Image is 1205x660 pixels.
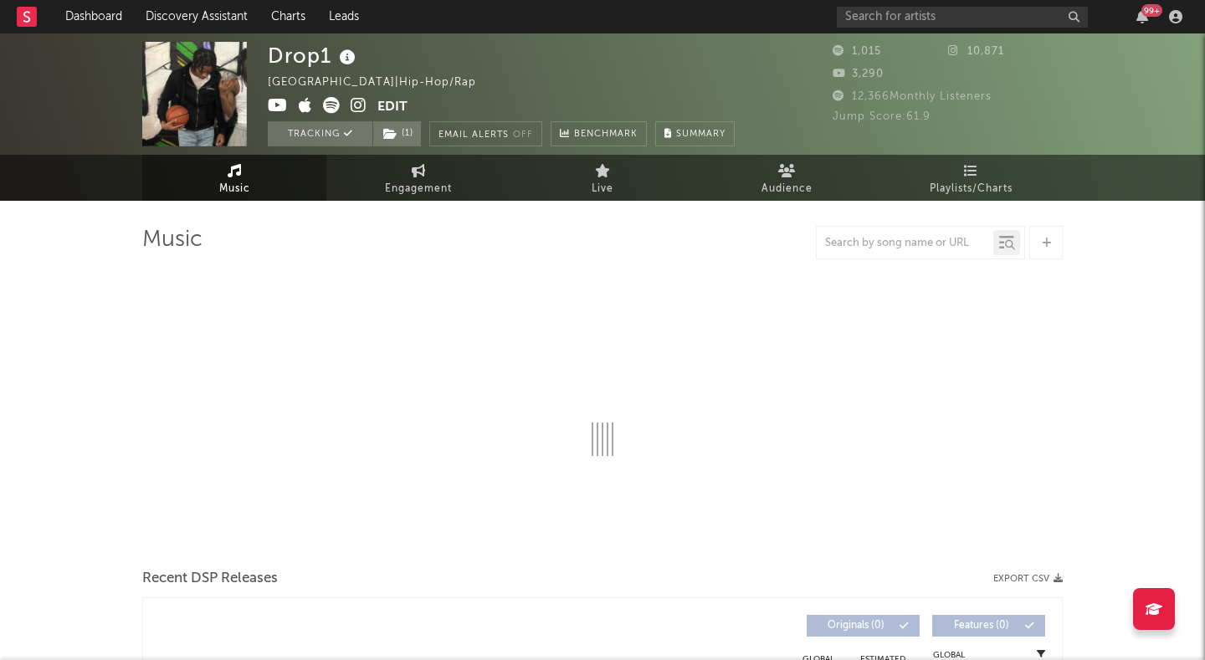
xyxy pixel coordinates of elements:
[372,121,422,146] span: ( 1 )
[1136,10,1148,23] button: 99+
[510,155,695,201] a: Live
[142,155,326,201] a: Music
[592,179,613,199] span: Live
[807,615,920,637] button: Originals(0)
[1141,4,1162,17] div: 99 +
[695,155,879,201] a: Audience
[377,97,408,118] button: Edit
[429,121,542,146] button: Email AlertsOff
[943,621,1020,631] span: Features ( 0 )
[818,621,895,631] span: Originals ( 0 )
[932,615,1045,637] button: Features(0)
[268,121,372,146] button: Tracking
[993,574,1063,584] button: Export CSV
[268,73,495,93] div: [GEOGRAPHIC_DATA] | Hip-Hop/Rap
[513,130,533,140] em: Off
[879,155,1063,201] a: Playlists/Charts
[833,111,931,122] span: Jump Score: 61.9
[373,121,421,146] button: (1)
[948,46,1004,57] span: 10,871
[551,121,647,146] a: Benchmark
[833,46,881,57] span: 1,015
[574,125,638,145] span: Benchmark
[268,42,360,69] div: Drop1
[930,179,1013,199] span: Playlists/Charts
[817,237,993,250] input: Search by song name or URL
[833,91,992,102] span: 12,366 Monthly Listeners
[833,69,884,79] span: 3,290
[676,130,726,139] span: Summary
[219,179,250,199] span: Music
[655,121,735,146] button: Summary
[837,7,1088,28] input: Search for artists
[326,155,510,201] a: Engagement
[761,179,813,199] span: Audience
[142,569,278,589] span: Recent DSP Releases
[385,179,452,199] span: Engagement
